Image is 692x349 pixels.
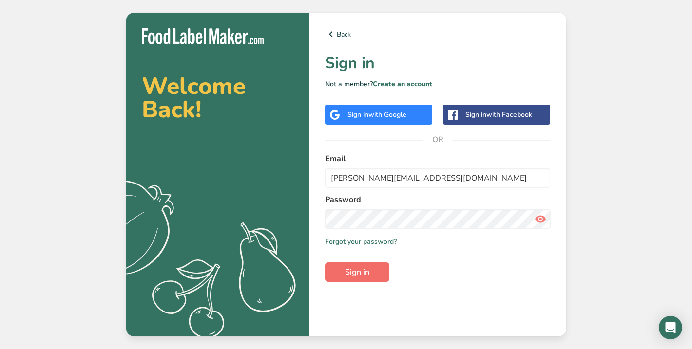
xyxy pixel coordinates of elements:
div: Sign in [347,110,406,120]
h1: Sign in [325,52,551,75]
label: Email [325,153,551,165]
h2: Welcome Back! [142,74,294,121]
span: with Facebook [486,110,532,119]
div: Sign in [465,110,532,120]
label: Password [325,194,551,205]
a: Forgot your password? [325,237,397,247]
span: Sign in [345,266,369,278]
img: Food Label Maker [142,28,264,44]
div: Open Intercom Messenger [659,316,682,339]
input: Enter Your Email [325,168,551,188]
span: with Google [368,110,406,119]
span: OR [423,125,452,154]
a: Back [325,28,551,40]
p: Not a member? [325,79,551,89]
a: Create an account [373,79,432,89]
button: Sign in [325,262,389,282]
